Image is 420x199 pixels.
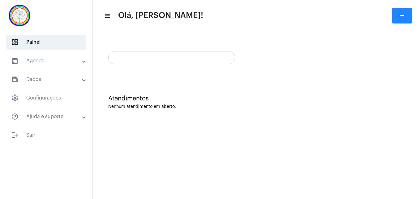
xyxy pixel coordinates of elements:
[4,72,92,87] mat-expansion-panel-header: sidenav iconDados
[11,76,83,83] mat-panel-title: Dados
[5,3,34,28] img: c337f8d0-2252-6d55-8527-ab50248c0d14.png
[4,53,92,68] mat-expansion-panel-header: sidenav iconAgenda
[11,76,19,83] mat-icon: sidenav icon
[11,57,83,64] mat-panel-title: Agenda
[6,35,86,50] span: Painel
[11,57,19,64] mat-icon: sidenav icon
[11,94,19,102] span: sidenav icon
[6,91,86,105] span: Configurações
[398,12,406,19] mat-icon: add
[6,128,86,143] span: Sair
[104,12,110,20] mat-icon: sidenav icon
[108,104,405,109] div: Nenhum atendimento em aberto.
[11,131,19,139] mat-icon: sidenav icon
[4,109,92,124] mat-expansion-panel-header: sidenav iconAjuda e suporte
[118,11,203,20] span: Olá, [PERSON_NAME]!
[11,113,83,120] mat-panel-title: Ajuda e suporte
[108,95,405,102] div: Atendimentos
[11,38,19,46] span: sidenav icon
[11,113,19,120] mat-icon: sidenav icon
